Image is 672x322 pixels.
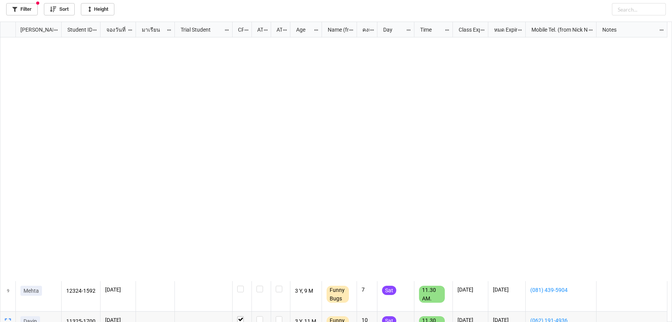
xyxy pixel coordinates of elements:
p: 7 [362,286,372,293]
div: ATK [272,25,283,34]
div: Time [416,25,444,34]
div: Day [379,25,406,34]
div: มาเรียน [137,25,166,34]
a: Sort [44,3,75,15]
div: คงเหลือ (from Nick Name) [358,25,369,34]
div: จองวันที่ [102,25,127,34]
div: Age [292,25,314,34]
span: 9 [7,281,9,311]
div: Mobile Tel. (from Nick Name) [527,25,588,34]
p: [DATE] [457,286,483,293]
p: [DATE] [493,286,521,293]
div: Notes [598,25,659,34]
div: 11.30 AM. [419,286,445,303]
p: 3 Y, 9 M [295,286,317,297]
div: หมด Expired date (from [PERSON_NAME] Name) [489,25,517,34]
a: (081) 439-5904 [530,286,592,294]
div: ATT [253,25,263,34]
div: grid [0,22,62,37]
div: Trial Student [176,25,224,34]
div: Class Expiration [454,25,480,34]
p: [DATE] [105,286,131,293]
p: 12324-1592 [66,286,96,297]
div: Sat [382,286,396,295]
div: CF [233,25,244,34]
input: Search... [612,3,666,15]
div: [PERSON_NAME] Name [16,25,53,34]
a: Height [81,3,114,15]
div: Student ID (from [PERSON_NAME] Name) [63,25,92,34]
div: Funny Bugs [327,286,349,303]
div: Name (from Class) [323,25,349,34]
p: Mehta [23,287,39,295]
a: Filter [6,3,38,15]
